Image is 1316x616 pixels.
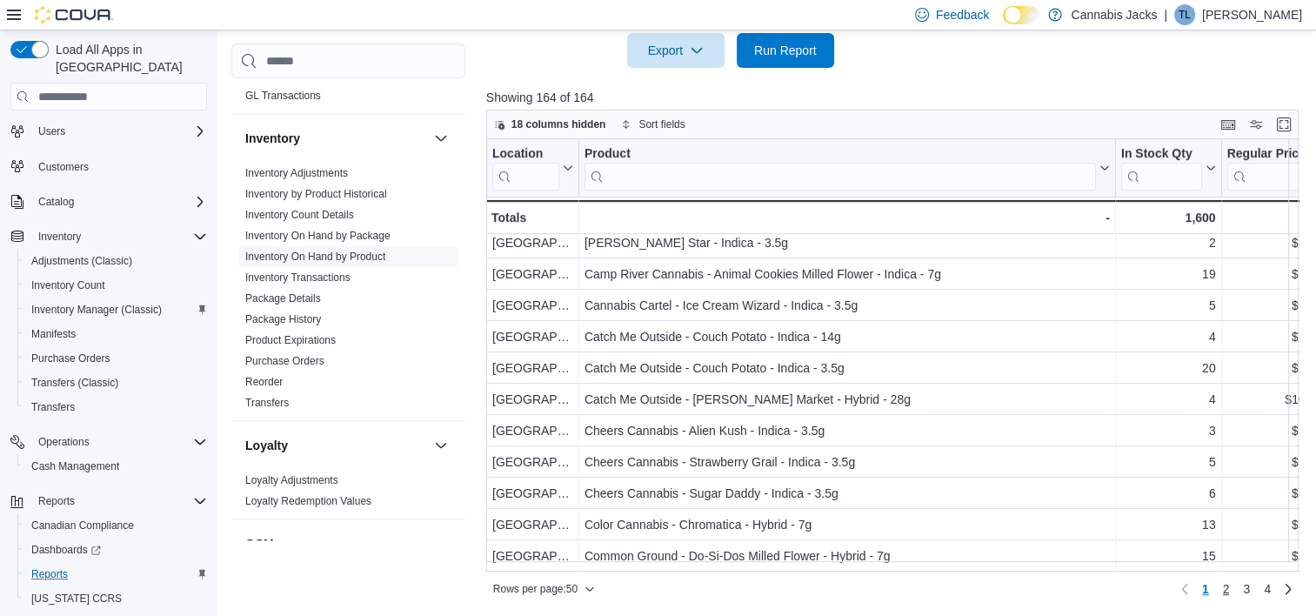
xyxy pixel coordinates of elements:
[17,298,214,322] button: Inventory Manager (Classic)
[31,519,134,532] span: Canadian Compliance
[31,459,119,473] span: Cash Management
[492,358,573,379] div: [GEOGRAPHIC_DATA]
[585,146,1110,191] button: Product
[1226,146,1314,191] div: Regular Price
[24,588,207,609] span: Washington CCRS
[1179,4,1191,25] span: TL
[245,130,427,147] button: Inventory
[585,546,1110,567] div: Common Ground - Do-Si-Dos Milled Flower - Hybrid - 7g
[585,421,1110,442] div: Cheers Cannabis - Alien Kush - Indica - 3.5g
[1202,580,1209,598] span: 1
[1174,579,1195,599] button: Previous page
[24,299,169,320] a: Inventory Manager (Classic)
[38,435,90,449] span: Operations
[1246,114,1266,135] button: Display options
[1121,233,1216,254] div: 2
[492,546,573,567] div: [GEOGRAPHIC_DATA]
[1174,575,1299,603] nav: Pagination for preceding grid
[585,264,1110,285] div: Camp River Cannabis - Animal Cookies Milled Flower - Indica - 7g
[754,42,817,59] span: Run Report
[585,515,1110,536] div: Color Cannabis - Chromatica - Hybrid - 7g
[486,89,1307,106] p: Showing 164 of 164
[1121,390,1216,411] div: 4
[431,533,451,554] button: OCM
[17,322,214,346] button: Manifests
[245,333,336,347] span: Product Expirations
[24,564,75,585] a: Reports
[3,489,214,513] button: Reports
[17,513,214,538] button: Canadian Compliance
[245,229,391,243] span: Inventory On Hand by Package
[24,456,126,477] a: Cash Management
[486,579,602,599] button: Rows per page:50
[38,195,74,209] span: Catalog
[24,251,139,271] a: Adjustments (Classic)
[31,191,81,212] button: Catalog
[24,539,108,560] a: Dashboards
[1218,114,1239,135] button: Keyboard shortcuts
[936,6,989,23] span: Feedback
[3,430,214,454] button: Operations
[245,187,387,201] span: Inventory by Product Historical
[245,355,324,367] a: Purchase Orders
[24,324,83,345] a: Manifests
[1121,421,1216,442] div: 3
[245,474,338,486] a: Loyalty Adjustments
[3,119,214,144] button: Users
[1174,4,1195,25] div: Tom Laronde
[245,251,385,263] a: Inventory On Hand by Product
[24,275,207,296] span: Inventory Count
[638,117,685,131] span: Sort fields
[245,354,324,368] span: Purchase Orders
[245,188,387,200] a: Inventory by Product Historical
[627,33,725,68] button: Export
[31,254,132,268] span: Adjustments (Classic)
[1003,24,1004,25] span: Dark Mode
[1164,4,1167,25] p: |
[3,224,214,249] button: Inventory
[1195,575,1278,603] ul: Pagination for preceding grid
[1121,546,1216,567] div: 15
[1226,146,1314,163] div: Regular Price
[245,271,351,285] span: Inventory Transactions
[24,456,207,477] span: Cash Management
[492,264,573,285] div: [GEOGRAPHIC_DATA]
[17,395,214,419] button: Transfers
[585,390,1110,411] div: Catch Me Outside - [PERSON_NAME] Market - Hybrid - 28g
[31,121,207,142] span: Users
[585,358,1110,379] div: Catch Me Outside - Couch Potato - Indica - 3.5g
[492,515,573,536] div: [GEOGRAPHIC_DATA]
[487,114,613,135] button: 18 columns hidden
[24,251,207,271] span: Adjustments (Classic)
[585,233,1110,254] div: [PERSON_NAME] Star - Indica - 3.5g
[245,397,289,409] a: Transfers
[245,89,321,103] span: GL Transactions
[492,327,573,348] div: [GEOGRAPHIC_DATA]
[24,539,207,560] span: Dashboards
[31,491,82,512] button: Reports
[31,157,96,177] a: Customers
[245,250,385,264] span: Inventory On Hand by Product
[24,564,207,585] span: Reports
[17,538,214,562] a: Dashboards
[1003,6,1039,24] input: Dark Mode
[245,209,354,221] a: Inventory Count Details
[245,292,321,305] a: Package Details
[245,375,283,389] span: Reorder
[3,154,214,179] button: Customers
[1121,146,1202,163] div: In Stock Qty
[585,146,1096,191] div: Product
[31,303,162,317] span: Inventory Manager (Classic)
[31,156,207,177] span: Customers
[17,249,214,273] button: Adjustments (Classic)
[31,567,68,581] span: Reports
[1195,575,1216,603] button: Page 1 of 4
[511,117,606,131] span: 18 columns hidden
[38,160,89,174] span: Customers
[31,400,75,414] span: Transfers
[431,128,451,149] button: Inventory
[245,167,348,179] a: Inventory Adjustments
[31,491,207,512] span: Reports
[31,226,207,247] span: Inventory
[245,396,289,410] span: Transfers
